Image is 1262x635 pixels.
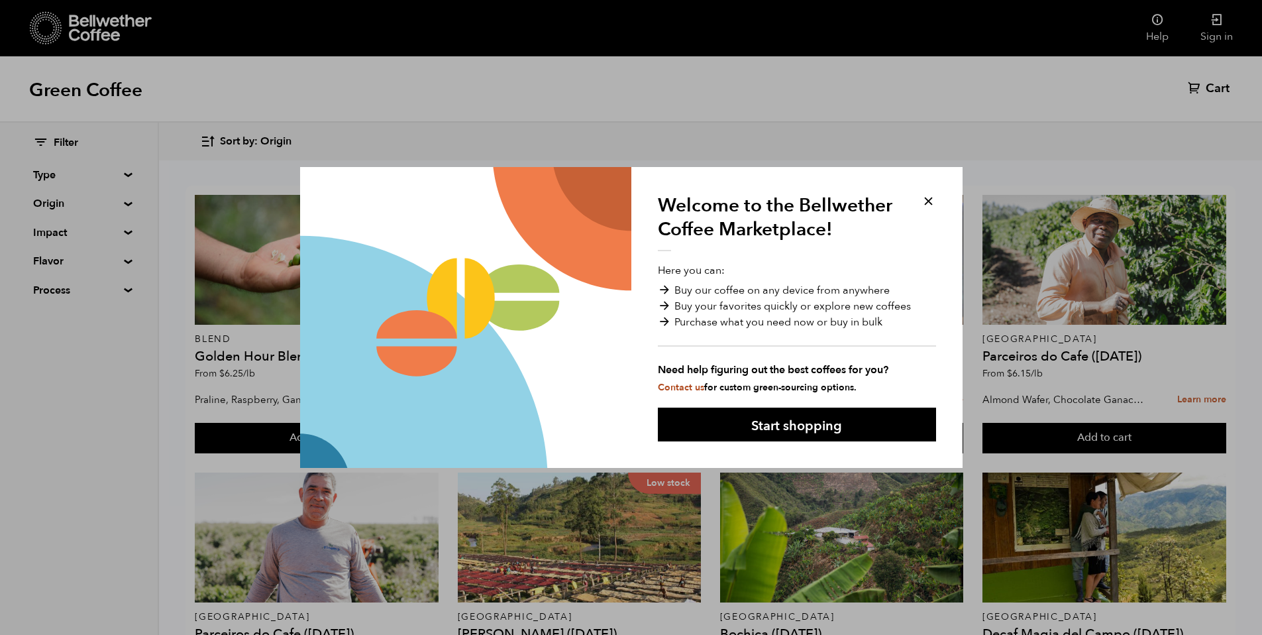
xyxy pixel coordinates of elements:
small: for custom green-sourcing options. [658,381,857,394]
li: Purchase what you need now or buy in bulk [658,314,936,330]
strong: Need help figuring out the best coffees for you? [658,362,936,378]
h1: Welcome to the Bellwether Coffee Marketplace! [658,194,903,252]
li: Buy your favorites quickly or explore new coffees [658,298,936,314]
a: Contact us [658,381,704,394]
li: Buy our coffee on any device from anywhere [658,282,936,298]
p: Here you can: [658,262,936,394]
button: Start shopping [658,408,936,441]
